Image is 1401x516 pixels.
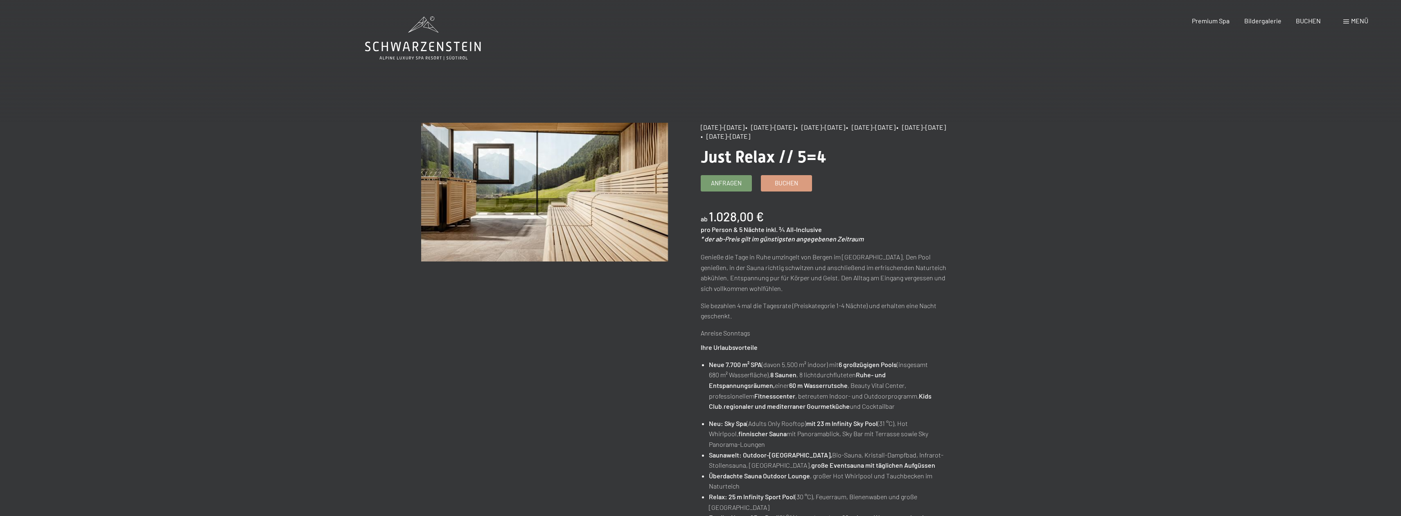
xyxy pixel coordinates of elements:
b: 1.028,00 € [709,209,764,224]
span: Just Relax // 5=4 [701,147,826,167]
a: Premium Spa [1192,17,1230,25]
span: Buchen [775,179,798,187]
strong: Ihre Urlaubsvorteile [701,343,758,351]
strong: Neu: Sky Spa [709,419,747,427]
span: • [DATE]–[DATE] [745,123,795,131]
a: Bildergalerie [1244,17,1281,25]
li: (davon 5.500 m² indoor) mit (insgesamt 680 m² Wasserfläche), , 8 lichtdurchfluteten einer , Beaut... [709,359,947,412]
span: pro Person & [701,225,738,233]
li: (30 °C), Feuerraum, Bienenwaben und große [GEOGRAPHIC_DATA] [709,491,947,512]
p: Anreise Sonntags [701,328,948,338]
span: • [DATE]–[DATE] [796,123,845,131]
p: Genieße die Tage in Ruhe umzingelt von Bergen im [GEOGRAPHIC_DATA]. Den Pool genießen, in der Sau... [701,252,948,293]
strong: 6 großzügigen Pools [839,361,897,368]
span: • [DATE]–[DATE] [701,132,750,140]
span: inkl. ¾ All-Inclusive [766,225,822,233]
li: (Adults Only Rooftop) (31 °C), Hot Whirlpool, mit Panoramablick, Sky Bar mit Terrasse sowie Sky P... [709,418,947,450]
a: Anfragen [701,176,751,191]
strong: finnischer Sauna [738,430,787,437]
span: Menü [1351,17,1368,25]
p: Sie bezahlen 4 mal die Tagesrate (Preiskategorie 1-4 Nächte) und erhalten eine Nacht geschenkt. [701,300,948,321]
strong: Saunawelt: Outdoor-[GEOGRAPHIC_DATA], [709,451,832,459]
strong: Neue 7.700 m² SPA [709,361,762,368]
em: * der ab-Preis gilt im günstigsten angegebenen Zeitraum [701,235,864,243]
span: • [DATE]–[DATE] [896,123,946,131]
strong: Fitnesscenter [754,392,795,400]
span: ab [701,215,708,223]
img: Just Relax // 5=4 [421,123,668,261]
a: Buchen [761,176,812,191]
span: [DATE]–[DATE] [701,123,744,131]
li: , großer Hot Whirlpool und Tauchbecken im Naturteich [709,471,947,491]
strong: Überdachte Sauna Outdoor Lounge [709,472,810,480]
strong: große Eventsauna mit täglichen Aufgüssen [811,461,935,469]
a: BUCHEN [1296,17,1321,25]
strong: 8 Saunen [770,371,796,379]
strong: 60 m Wasserrutsche [789,381,848,389]
strong: Relax: 25 m Infinity Sport Pool [709,493,795,500]
li: Bio-Sauna, Kristall-Dampfbad, Infrarot-Stollensauna, [GEOGRAPHIC_DATA], [709,450,947,471]
strong: mit 23 m Infinity Sky Pool [806,419,878,427]
span: 5 Nächte [739,225,765,233]
strong: regionaler und mediterraner Gourmetküche [724,402,850,410]
span: • [DATE]–[DATE] [846,123,896,131]
span: Anfragen [711,179,742,187]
